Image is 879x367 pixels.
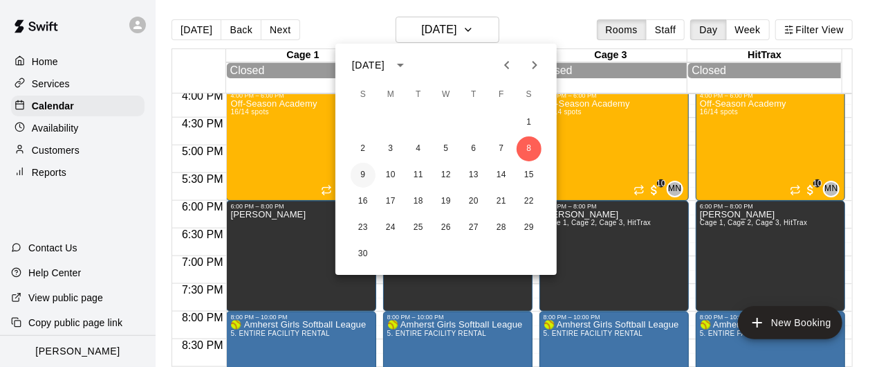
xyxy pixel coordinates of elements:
span: Saturday [517,81,542,109]
button: Next month [521,51,548,79]
button: 22 [517,189,542,214]
button: 20 [461,189,486,214]
button: 5 [434,136,459,161]
button: 30 [351,242,376,267]
button: 27 [461,215,486,240]
button: 10 [378,163,403,188]
button: 15 [517,163,542,188]
button: 6 [461,136,486,161]
button: 7 [489,136,514,161]
button: 28 [489,215,514,240]
button: 1 [517,110,542,135]
button: 17 [378,189,403,214]
button: 16 [351,189,376,214]
button: 26 [434,215,459,240]
div: [DATE] [352,58,385,73]
button: 13 [461,163,486,188]
button: 12 [434,163,459,188]
button: 11 [406,163,431,188]
button: 19 [434,189,459,214]
span: Sunday [351,81,376,109]
span: Thursday [461,81,486,109]
button: 18 [406,189,431,214]
span: Monday [378,81,403,109]
span: Tuesday [406,81,431,109]
button: 2 [351,136,376,161]
button: 25 [406,215,431,240]
span: Wednesday [434,81,459,109]
button: calendar view is open, switch to year view [389,53,412,77]
button: 29 [517,215,542,240]
button: 21 [489,189,514,214]
button: 14 [489,163,514,188]
button: 9 [351,163,376,188]
span: Friday [489,81,514,109]
button: 8 [517,136,542,161]
button: 23 [351,215,376,240]
button: 24 [378,215,403,240]
button: 3 [378,136,403,161]
button: Previous month [493,51,521,79]
button: 4 [406,136,431,161]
